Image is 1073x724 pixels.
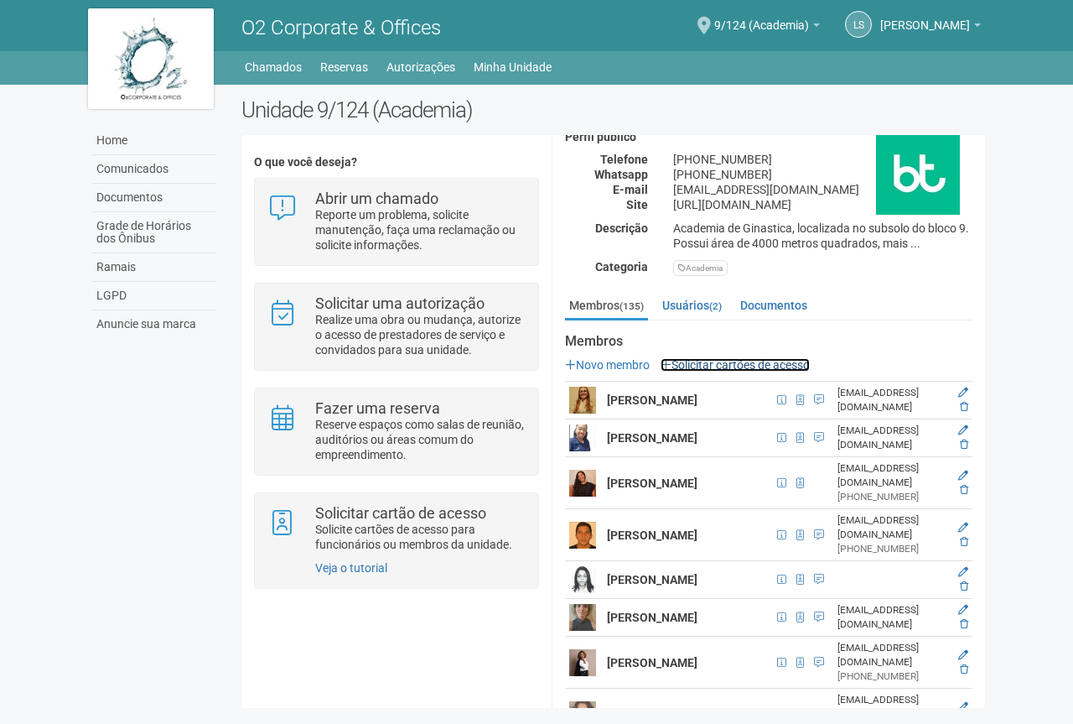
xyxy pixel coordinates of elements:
[315,399,440,417] strong: Fazer uma reserva
[736,293,811,318] a: Documentos
[960,581,968,592] a: Excluir membro
[569,649,596,676] img: user.png
[607,393,697,407] strong: [PERSON_NAME]
[569,387,596,414] img: user.png
[92,127,216,155] a: Home
[837,693,948,721] div: [EMAIL_ADDRESS][DOMAIN_NAME]
[565,293,648,320] a: Membros(135)
[709,300,722,312] small: (2)
[92,310,216,338] a: Anuncie sua marca
[607,431,697,445] strong: [PERSON_NAME]
[837,386,948,414] div: [EMAIL_ADDRESS][DOMAIN_NAME]
[626,198,648,211] strong: Site
[658,293,726,318] a: Usuários(2)
[595,260,648,273] strong: Categoria
[386,55,455,79] a: Autorizações
[88,8,214,109] img: logo.jpg
[958,522,968,534] a: Editar membro
[595,221,648,235] strong: Descrição
[837,603,948,632] div: [EMAIL_ADDRESS][DOMAIN_NAME]
[569,604,596,631] img: user.png
[594,168,648,181] strong: Whatsapp
[837,542,948,556] div: [PHONE_NUMBER]
[92,184,216,212] a: Documentos
[607,611,697,624] strong: [PERSON_NAME]
[661,182,985,197] div: [EMAIL_ADDRESS][DOMAIN_NAME]
[315,190,438,207] strong: Abrir um chamado
[607,573,697,586] strong: [PERSON_NAME]
[880,3,970,32] span: Leticia Souza do Nascimento
[607,656,697,669] strong: [PERSON_NAME]
[960,618,968,630] a: Excluir membro
[92,282,216,310] a: LGPD
[569,470,596,497] img: user.png
[661,197,985,212] div: [URL][DOMAIN_NAME]
[837,490,948,504] div: [PHONE_NUMBER]
[960,484,968,496] a: Excluir membro
[958,425,968,436] a: Editar membro
[315,417,526,462] p: Reserve espaços como salas de reunião, auditórios ou áreas comum do empreendimento.
[958,604,968,616] a: Editar membro
[569,425,596,451] img: user.png
[661,167,985,182] div: [PHONE_NUMBER]
[315,312,526,357] p: Realize uma obra ou mudança, autorize o acesso de prestadores de serviço e convidados para sua un...
[960,439,968,451] a: Excluir membro
[960,536,968,548] a: Excluir membro
[837,424,948,452] div: [EMAIL_ADDRESS][DOMAIN_NAME]
[958,566,968,578] a: Editar membro
[837,461,948,490] div: [EMAIL_ADDRESS][DOMAIN_NAME]
[315,522,526,552] p: Solicite cartões de acesso para funcionários ou membros da unidade.
[619,300,644,312] small: (135)
[958,470,968,482] a: Editar membro
[565,358,650,372] a: Novo membro
[267,296,525,357] a: Solicitar uma autorização Realize uma obra ou mudança, autorize o acesso de prestadores de serviç...
[661,221,985,251] div: Academia de Ginastica, localizada no subsolo do bloco 9. Possui área de 4000 metros quadrados, ma...
[241,97,985,122] h2: Unidade 9/124 (Academia)
[837,669,948,684] div: [PHONE_NUMBER]
[267,506,525,552] a: Solicitar cartão de acesso Solicite cartões de acesso para funcionários ou membros da unidade.
[607,529,697,542] strong: [PERSON_NAME]
[661,152,985,167] div: [PHONE_NUMBER]
[315,561,387,575] a: Veja o tutorial
[474,55,552,79] a: Minha Unidade
[254,156,538,169] h4: O que você deseja?
[565,334,972,349] strong: Membros
[958,649,968,661] a: Editar membro
[92,155,216,184] a: Comunicados
[267,401,525,462] a: Fazer uma reserva Reserve espaços como salas de reunião, auditórios ou áreas comum do empreendime...
[245,55,302,79] a: Chamados
[958,387,968,398] a: Editar membro
[320,55,368,79] a: Reservas
[960,664,968,675] a: Excluir membro
[267,191,525,253] a: Abrir um chamado Reporte um problema, solicite manutenção, faça uma reclamação ou solicite inform...
[92,212,216,253] a: Grade de Horários dos Ônibus
[315,294,485,312] strong: Solicitar uma autorização
[714,3,809,32] span: 9/124 (Academia)
[880,21,981,34] a: [PERSON_NAME]
[569,566,596,593] img: user.png
[569,522,596,549] img: user.png
[673,260,728,276] div: Academia
[315,207,526,253] p: Reporte um problema, solicite manutenção, faça uma reclamação ou solicite informações.
[958,701,968,713] a: Editar membro
[714,21,820,34] a: 9/124 (Academia)
[607,708,697,721] strong: [PERSON_NAME]
[241,16,441,39] span: O2 Corporate & Offices
[661,358,810,372] a: Solicitar cartões de acesso
[607,477,697,490] strong: [PERSON_NAME]
[845,11,872,38] a: LS
[960,401,968,413] a: Excluir membro
[92,253,216,282] a: Ramais
[315,504,486,522] strong: Solicitar cartão de acesso
[837,513,948,542] div: [EMAIL_ADDRESS][DOMAIN_NAME]
[613,183,648,196] strong: E-mail
[600,153,648,166] strong: Telefone
[837,641,948,669] div: [EMAIL_ADDRESS][DOMAIN_NAME]
[565,131,972,143] h4: Perfil público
